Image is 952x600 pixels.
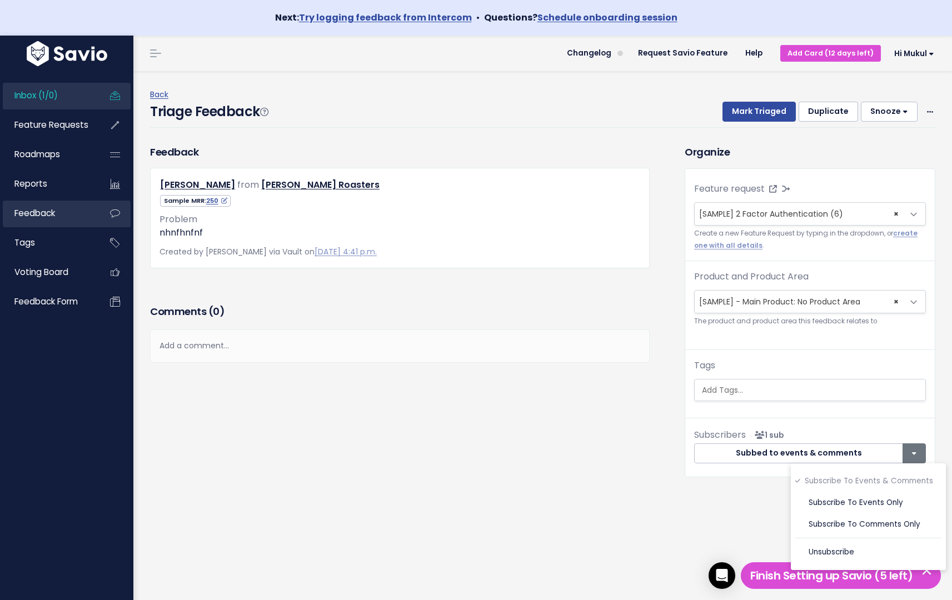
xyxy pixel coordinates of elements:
[861,102,918,122] button: Snooze
[694,316,926,327] small: The product and product area this feedback relates to
[150,329,650,362] div: Add a comment...
[150,304,650,319] h3: Comments ( )
[736,45,771,62] a: Help
[3,230,92,256] a: Tags
[795,492,941,514] a: Subscribe to events only
[14,207,55,219] span: Feedback
[881,45,943,62] a: Hi Mukul
[780,45,881,61] a: Add Card (12 days left)
[694,443,903,463] button: Subbed to events & comments
[694,359,715,372] label: Tags
[237,178,259,191] span: from
[275,11,472,24] strong: Next:
[160,213,197,226] span: Problem
[14,119,88,131] span: Feature Requests
[3,289,92,314] a: Feedback form
[699,208,843,219] span: [SAMPLE] 2 Factor Authentication (6)
[709,562,735,589] div: Open Intercom Messenger
[150,89,168,100] a: Back
[750,429,784,441] span: 1 sub
[476,11,480,24] span: •
[694,182,765,196] label: Feature request
[14,237,35,248] span: Tags
[3,112,92,138] a: Feature Requests
[150,144,198,159] h3: Feedback
[694,229,918,249] a: create one with all details
[894,291,899,313] span: ×
[3,83,92,108] a: Inbox (1/0)
[3,259,92,285] a: Voting Board
[160,195,231,207] span: Sample MRR:
[795,514,941,536] a: Subscribe to comments only
[14,266,68,278] span: Voting Board
[795,542,941,563] a: Unsubscribe
[3,171,92,197] a: Reports
[695,291,903,313] span: [SAMPLE] - Main Product: No Product Area
[299,11,472,24] a: Try logging feedback from Intercom
[894,49,934,58] span: Hi Mukul
[694,228,926,252] small: Create a new Feature Request by typing in the dropdown, or .
[799,102,858,122] button: Duplicate
[160,178,235,191] a: [PERSON_NAME]
[697,384,925,396] input: Add Tags...
[24,41,110,66] img: logo-white.9d6f32f41409.svg
[685,144,935,159] h3: Organize
[150,102,268,122] h4: Triage Feedback
[746,567,936,584] h5: Finish Setting up Savio (5 left)
[160,246,377,257] span: Created by [PERSON_NAME] via Vault on
[629,45,736,62] a: Request Savio Feature
[14,296,78,307] span: Feedback form
[160,226,640,239] p: nhnfhnfnf
[694,290,926,313] span: [SAMPLE] - Main Product: No Product Area
[261,178,380,191] a: [PERSON_NAME] Roasters
[722,102,796,122] button: Mark Triaged
[3,142,92,167] a: Roadmaps
[694,270,809,283] label: Product and Product Area
[14,178,47,189] span: Reports
[3,201,92,226] a: Feedback
[213,304,220,318] span: 0
[694,428,746,441] span: Subscribers
[537,11,677,24] a: Schedule onboarding session
[315,246,377,257] a: [DATE] 4:41 p.m.
[567,49,611,57] span: Changelog
[206,196,227,205] a: 250
[484,11,677,24] strong: Questions?
[894,203,899,225] span: ×
[14,89,58,101] span: Inbox (1/0)
[14,148,60,160] span: Roadmaps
